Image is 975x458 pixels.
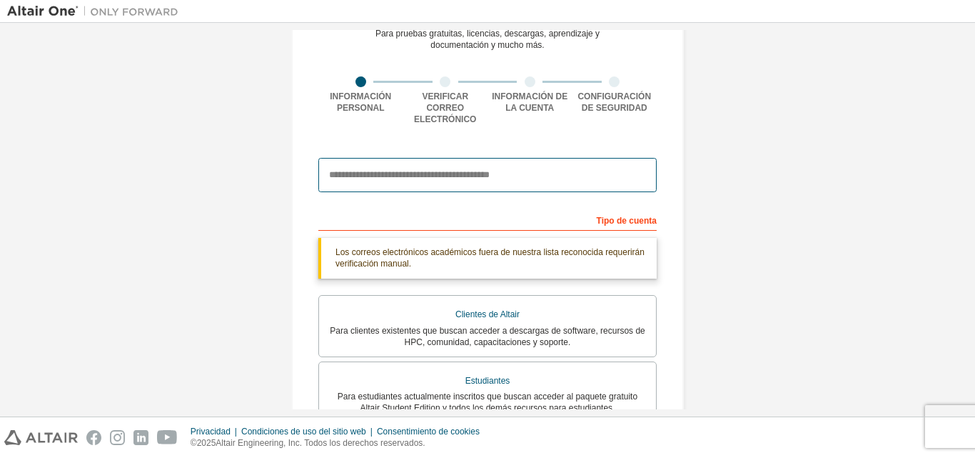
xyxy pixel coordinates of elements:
[110,430,125,445] img: instagram.svg
[4,430,78,445] img: altair_logo.svg
[133,430,148,445] img: linkedin.svg
[330,326,645,347] font: Para clientes existentes que buscan acceder a descargas de software, recursos de HPC, comunidad, ...
[430,40,544,50] font: documentación y mucho más.
[338,392,637,413] font: Para estudiantes actualmente inscritos que buscan acceder al paquete gratuito Altair Student Edit...
[335,247,645,269] font: Los correos electrónicos académicos fuera de nuestra lista reconocida requerirán verificación man...
[191,438,197,448] font: ©
[191,427,231,437] font: Privacidad
[465,376,510,386] font: Estudiantes
[455,309,520,319] font: Clientes de Altair
[86,430,101,445] img: facebook.svg
[414,91,476,124] font: Verificar correo electrónico
[492,91,567,113] font: Información de la cuenta
[577,91,651,113] font: Configuración de seguridad
[377,427,480,437] font: Consentimiento de cookies
[216,438,425,448] font: Altair Engineering, Inc. Todos los derechos reservados.
[597,216,657,226] font: Tipo de cuenta
[7,4,186,19] img: Altair Uno
[375,29,600,39] font: Para pruebas gratuitas, licencias, descargas, aprendizaje y
[241,427,366,437] font: Condiciones de uso del sitio web
[157,430,178,445] img: youtube.svg
[197,438,216,448] font: 2025
[330,91,391,113] font: Información personal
